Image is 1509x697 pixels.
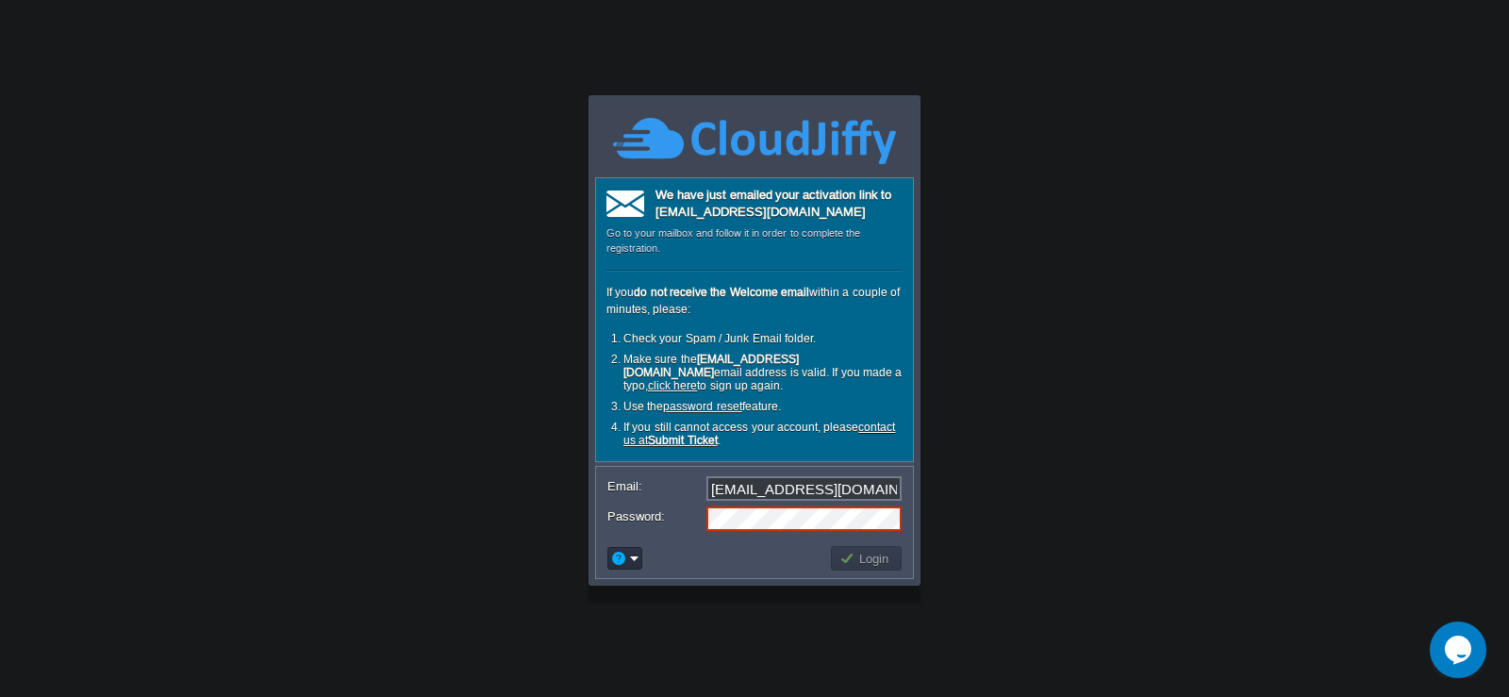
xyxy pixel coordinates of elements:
[623,353,903,400] li: Make sure the email address is valid. If you made a typo, to sign up again.
[623,400,903,421] li: Use the feature.
[606,284,903,455] div: If you within a couple of minutes, please:
[623,421,903,455] li: If you still cannot access your account, please .
[607,476,705,496] label: Email:
[1430,622,1490,678] iframe: chat widget
[623,353,799,379] b: [EMAIL_ADDRESS][DOMAIN_NAME]
[648,434,717,447] b: Submit Ticket
[623,332,903,353] li: Check your Spam / Junk Email folder.
[634,286,809,299] b: do not receive the Welcome email
[607,506,705,526] label: Password:
[606,225,903,256] div: Go to your mailbox and follow it in order to complete the registration.
[839,550,894,567] button: Login
[613,115,896,167] img: CloudJiffy
[648,379,697,392] a: click here
[663,400,741,413] a: password reset
[606,187,903,225] div: We have just emailed your activation link to [EMAIL_ADDRESS][DOMAIN_NAME]
[623,421,895,447] a: contact us atSubmit Ticket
